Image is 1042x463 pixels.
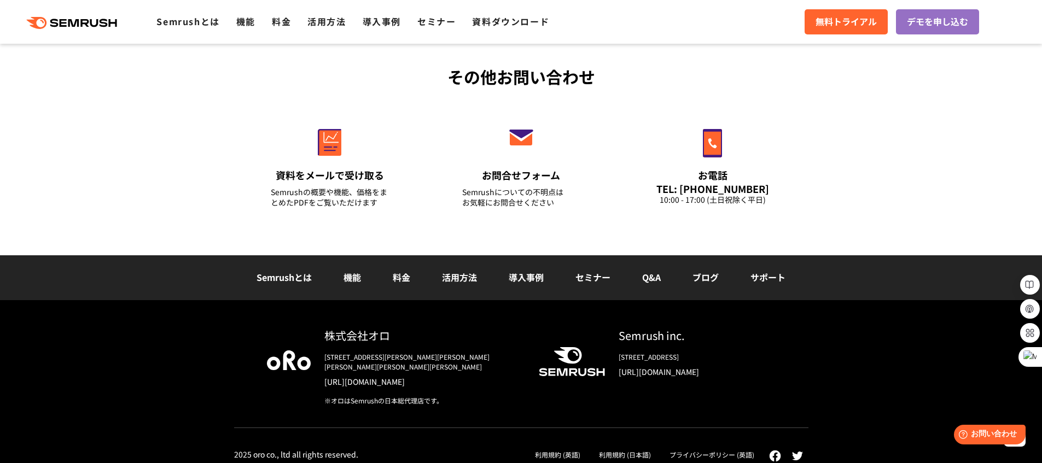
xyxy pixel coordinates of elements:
div: Semrushについての不明点は お気軽にお問合せください [462,187,580,208]
a: 料金 [393,271,410,284]
a: 機能 [236,15,255,28]
a: 資料ダウンロード [472,15,549,28]
div: 2025 oro co., ltd all rights reserved. [234,449,358,459]
a: 機能 [344,271,361,284]
span: 無料トライアル [816,15,877,29]
img: facebook [769,450,781,462]
a: 無料トライアル [805,9,888,34]
a: サポート [750,271,785,284]
div: 10:00 - 17:00 (土日祝除く平日) [654,195,772,205]
a: 資料をメールで受け取る Semrushの概要や機能、価格をまとめたPDFをご覧いただけます [248,106,412,221]
a: 利用規約 (英語) [535,450,580,459]
a: 活用方法 [307,15,346,28]
div: Semrush inc. [619,327,776,343]
div: お問合せフォーム [462,168,580,182]
div: その他お問い合わせ [234,65,808,89]
a: 利用規約 (日本語) [599,450,651,459]
a: 料金 [272,15,291,28]
a: 活用方法 [442,271,477,284]
a: お問合せフォーム Semrushについての不明点はお気軽にお問合せください [439,106,603,221]
div: ※オロはSemrushの日本総代理店です。 [324,396,521,406]
div: TEL: [PHONE_NUMBER] [654,183,772,195]
div: Semrushの概要や機能、価格をまとめたPDFをご覧いただけます [271,187,389,208]
span: デモを申し込む [907,15,968,29]
a: セミナー [575,271,610,284]
div: [STREET_ADDRESS][PERSON_NAME][PERSON_NAME][PERSON_NAME][PERSON_NAME][PERSON_NAME] [324,352,521,372]
div: お電話 [654,168,772,182]
img: oro company [267,350,311,370]
a: セミナー [417,15,456,28]
div: 株式会社オロ [324,327,521,343]
a: プライバシーポリシー (英語) [670,450,754,459]
img: twitter [792,452,803,460]
a: ブログ [692,271,719,284]
a: Semrushとは [156,15,219,28]
a: 導入事例 [509,271,544,284]
a: [URL][DOMAIN_NAME] [324,376,521,387]
a: Q&A [642,271,661,284]
a: 導入事例 [363,15,401,28]
iframe: Help widget launcher [945,420,1030,451]
a: [URL][DOMAIN_NAME] [619,366,776,377]
div: [STREET_ADDRESS] [619,352,776,362]
div: 資料をメールで受け取る [271,168,389,182]
a: デモを申し込む [896,9,979,34]
a: Semrushとは [257,271,312,284]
